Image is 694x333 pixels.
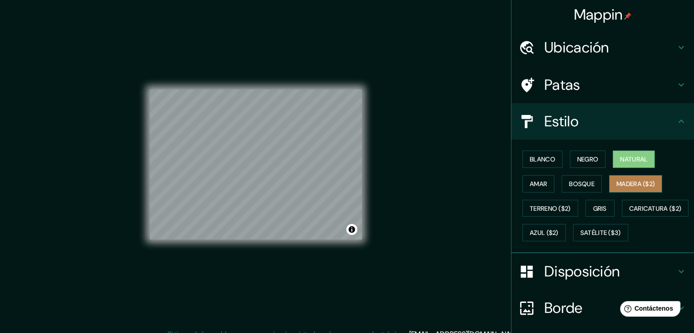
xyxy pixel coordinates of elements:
font: Gris [593,204,607,213]
button: Azul ($2) [522,224,566,241]
font: Satélite ($3) [580,229,621,237]
font: Terreno ($2) [530,204,571,213]
font: Estilo [544,112,579,131]
font: Ubicación [544,38,609,57]
font: Borde [544,298,583,317]
font: Mappin [574,5,623,24]
button: Bosque [562,175,602,193]
button: Madera ($2) [609,175,662,193]
div: Estilo [511,103,694,140]
canvas: Mapa [150,89,362,239]
font: Natural [620,155,647,163]
div: Disposición [511,253,694,290]
font: Madera ($2) [616,180,655,188]
button: Satélite ($3) [573,224,628,241]
iframe: Lanzador de widgets de ayuda [613,297,684,323]
font: Azul ($2) [530,229,558,237]
button: Negro [570,151,606,168]
button: Caricatura ($2) [622,200,689,217]
font: Patas [544,75,580,94]
div: Ubicación [511,29,694,66]
button: Blanco [522,151,563,168]
img: pin-icon.png [624,12,631,20]
button: Activar o desactivar atribución [346,224,357,235]
font: Disposición [544,262,620,281]
font: Negro [577,155,599,163]
font: Bosque [569,180,595,188]
font: Amar [530,180,547,188]
button: Terreno ($2) [522,200,578,217]
div: Borde [511,290,694,326]
button: Gris [585,200,615,217]
button: Natural [613,151,655,168]
font: Caricatura ($2) [629,204,682,213]
font: Blanco [530,155,555,163]
div: Patas [511,67,694,103]
button: Amar [522,175,554,193]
